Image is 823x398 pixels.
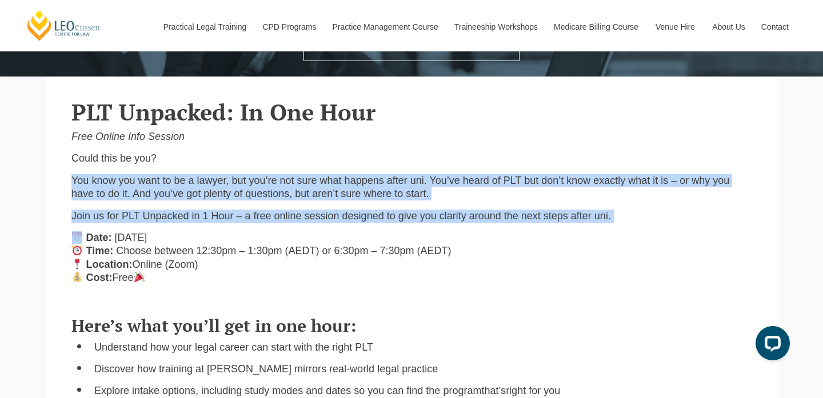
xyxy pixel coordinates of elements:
a: About Us [704,2,753,51]
p: Could this be you? [71,152,752,165]
span: right for you [506,385,560,396]
img: ⏰ [72,245,82,255]
strong: PLT Unpacked: In One Hour [71,97,375,127]
a: Traineeship Workshops [446,2,545,51]
strong: Location: [86,259,133,270]
iframe: LiveChat chat widget [746,321,794,369]
strong: Cost: [86,272,113,283]
span: Choose between 12:30pm – 1:30pm (AEDT) or 6:30pm – 7:30pm (AEDT) [116,245,451,256]
strong: Date: [86,232,112,243]
a: Medicare Billing Course [545,2,647,51]
i: Free Online Info Session [71,131,185,142]
span: Here’s what you’ll get in one hour: [71,314,356,337]
span: Explore intake options, including study modes and dates so you can find the program [94,385,481,396]
strong: Time: [86,245,114,256]
li: Discover how training at [PERSON_NAME] mirrors real-world legal practice [94,363,752,376]
a: Practice Management Course [324,2,446,51]
a: CPD Programs [254,2,323,51]
a: Contact [753,2,797,51]
img: 📍 [72,259,82,269]
p: Online (Zoom) Free [71,231,752,285]
a: [PERSON_NAME] Centre for Law [26,9,102,42]
p: You know you want to be a lawyer, but you’re not sure what happens after uni. You’ve heard of PLT... [71,174,752,201]
img: 📅 [72,232,82,242]
span: [DATE] [115,232,147,243]
p: Join us for PLT Unpacked in 1 Hour – a free online session designed to give you clarity around th... [71,210,752,223]
img: 💰 [72,272,82,282]
a: Venue Hire [647,2,704,51]
span: that’s [481,385,506,396]
a: Practical Legal Training [155,2,254,51]
li: Understand how your legal career can start with the right PLT [94,341,752,354]
img: 🎉 [134,272,145,282]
